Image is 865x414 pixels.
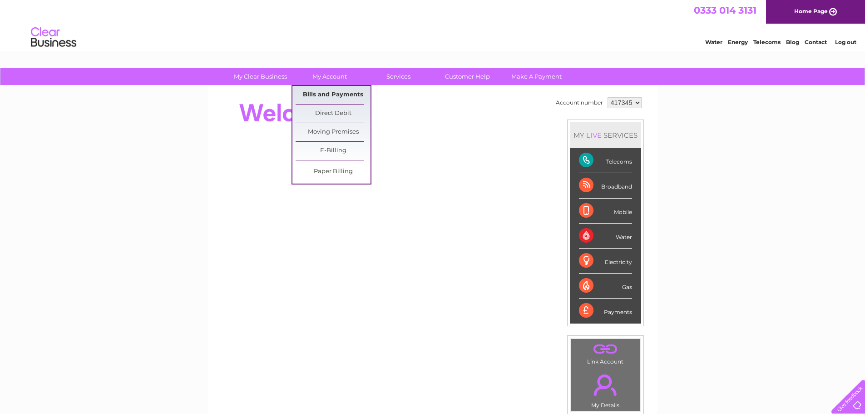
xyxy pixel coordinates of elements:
[579,274,632,299] div: Gas
[570,122,641,148] div: MY SERVICES
[296,163,371,181] a: Paper Billing
[499,68,574,85] a: Make A Payment
[728,39,748,45] a: Energy
[835,39,856,45] a: Log out
[579,224,632,249] div: Water
[753,39,781,45] a: Telecoms
[579,148,632,173] div: Telecoms
[573,369,638,401] a: .
[292,68,367,85] a: My Account
[786,39,799,45] a: Blog
[296,105,371,123] a: Direct Debit
[223,68,298,85] a: My Clear Business
[579,299,632,323] div: Payments
[296,86,371,104] a: Bills and Payments
[694,5,756,16] a: 0333 014 3131
[579,249,632,274] div: Electricity
[579,173,632,198] div: Broadband
[430,68,505,85] a: Customer Help
[361,68,436,85] a: Services
[554,95,605,110] td: Account number
[570,367,641,411] td: My Details
[296,142,371,160] a: E-Billing
[579,199,632,224] div: Mobile
[296,123,371,141] a: Moving Premises
[30,24,77,51] img: logo.png
[584,131,603,140] div: LIVE
[570,339,641,367] td: Link Account
[573,341,638,357] a: .
[218,5,648,44] div: Clear Business is a trading name of Verastar Limited (registered in [GEOGRAPHIC_DATA] No. 3667643...
[805,39,827,45] a: Contact
[705,39,722,45] a: Water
